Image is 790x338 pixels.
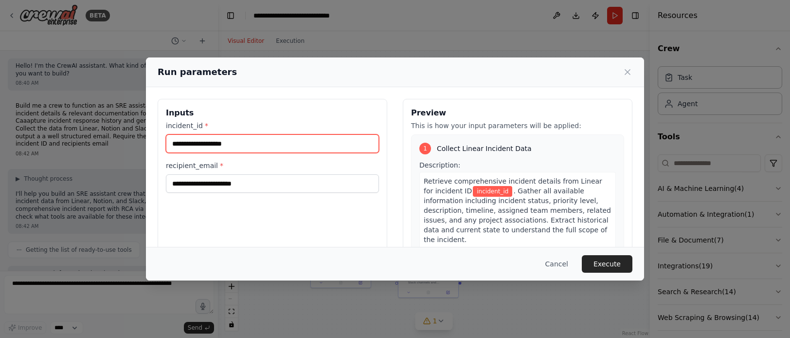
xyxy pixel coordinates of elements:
[473,186,512,197] span: Variable: incident_id
[419,143,431,154] div: 1
[419,161,460,169] span: Description:
[158,65,237,79] h2: Run parameters
[166,121,379,131] label: incident_id
[166,107,379,119] h3: Inputs
[424,187,611,244] span: . Gather all available information including incident status, priority level, description, timeli...
[437,144,532,153] span: Collect Linear Incident Data
[538,255,576,273] button: Cancel
[582,255,632,273] button: Execute
[424,177,602,195] span: Retrieve comprehensive incident details from Linear for incident ID
[411,107,624,119] h3: Preview
[166,161,379,170] label: recipient_email
[411,121,624,131] p: This is how your input parameters will be applied:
